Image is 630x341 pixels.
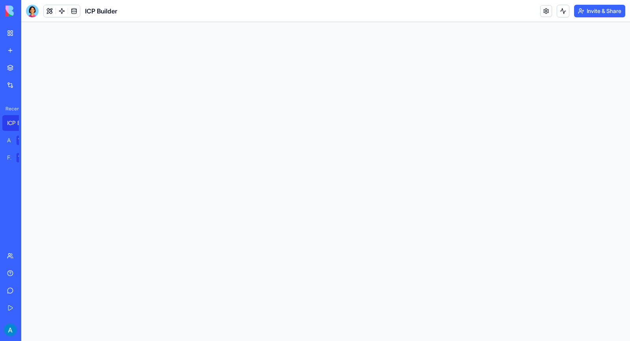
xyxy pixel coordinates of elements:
[2,150,34,166] a: Feedback FormTRY
[7,154,11,162] div: Feedback Form
[17,136,29,145] div: TRY
[2,132,34,148] a: AI Logo GeneratorTRY
[2,106,19,112] span: Recent
[6,6,54,17] img: logo
[7,119,29,127] div: ICP Builder
[574,5,625,17] button: Invite & Share
[4,324,17,336] img: ACg8ocJYY4ynEUSctzA4QsGTJ1Y8PgvLN8VCr69zz3VKK_5KGUj9z_s=s96-c
[17,153,29,162] div: TRY
[85,6,117,16] span: ICP Builder
[2,115,34,131] a: ICP Builder
[7,136,11,144] div: AI Logo Generator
